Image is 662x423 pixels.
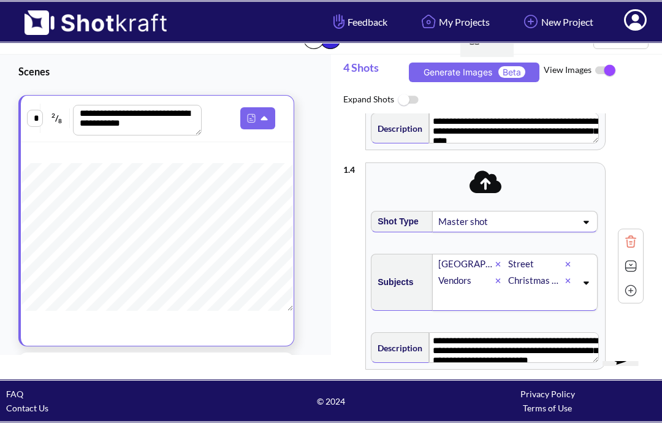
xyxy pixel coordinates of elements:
div: Terms of Use [439,401,656,415]
div: Christmas markets [507,272,565,289]
a: FAQ [6,389,23,399]
span: Subjects [371,272,413,292]
span: View Images [544,58,662,83]
img: Hand Icon [330,11,348,32]
span: Expand Shots [343,87,662,113]
iframe: chat widget [598,361,652,413]
span: Beta [498,66,525,78]
div: Master shot [437,213,504,230]
div: [GEOGRAPHIC_DATA] [437,256,495,272]
div: 1.4Shot TypeMaster shotSubjects[GEOGRAPHIC_DATA]StreetVendorsChristmas marketsDescription**** ***... [343,156,644,376]
div: Privacy Policy [439,387,656,401]
img: Add Icon [622,281,640,300]
span: Feedback [330,15,387,29]
img: Expand Icon [622,257,640,275]
div: Vendors [437,272,495,289]
span: 2 [51,112,55,119]
span: Shot Type [371,211,419,232]
h3: Scenes [18,64,300,78]
a: Contact Us [6,403,48,413]
img: ToggleOn Icon [592,58,619,83]
a: New Project [511,6,603,38]
img: Home Icon [418,11,439,32]
img: Add Icon [520,11,541,32]
span: 4 Shots [343,55,405,87]
img: Pdf Icon [243,110,259,126]
span: / [44,109,70,128]
div: 1 . 4 [343,156,359,177]
a: My Projects [409,6,499,38]
span: Description [371,118,422,139]
img: ToggleOff Icon [394,87,422,113]
span: © 2024 [223,394,439,408]
span: Description [371,338,422,358]
img: Trash Icon [622,232,640,251]
button: Generate ImagesBeta [409,63,539,82]
div: Street [507,256,565,272]
span: 8 [58,117,62,124]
